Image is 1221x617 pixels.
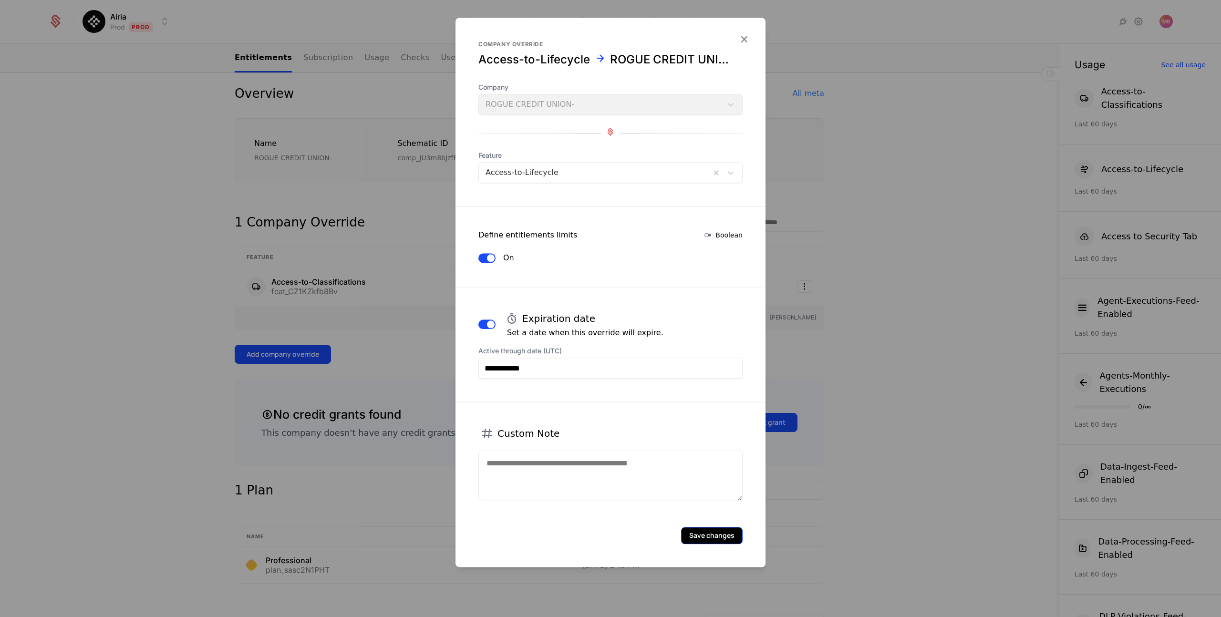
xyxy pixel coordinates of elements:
div: Access-to-Lifecycle [478,52,590,67]
p: Set a date when this override will expire. [507,327,663,339]
label: Active through date (UTC) [478,346,743,356]
div: Company override [478,41,743,48]
label: On [503,252,514,264]
div: ROGUE CREDIT UNION- [610,52,733,67]
span: Boolean [715,230,743,240]
h4: Custom Note [497,427,559,440]
h4: Expiration date [522,312,595,325]
span: Company [478,82,743,92]
div: Define entitlements limits [478,229,577,241]
span: Feature [478,151,743,160]
button: Save changes [681,527,743,544]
